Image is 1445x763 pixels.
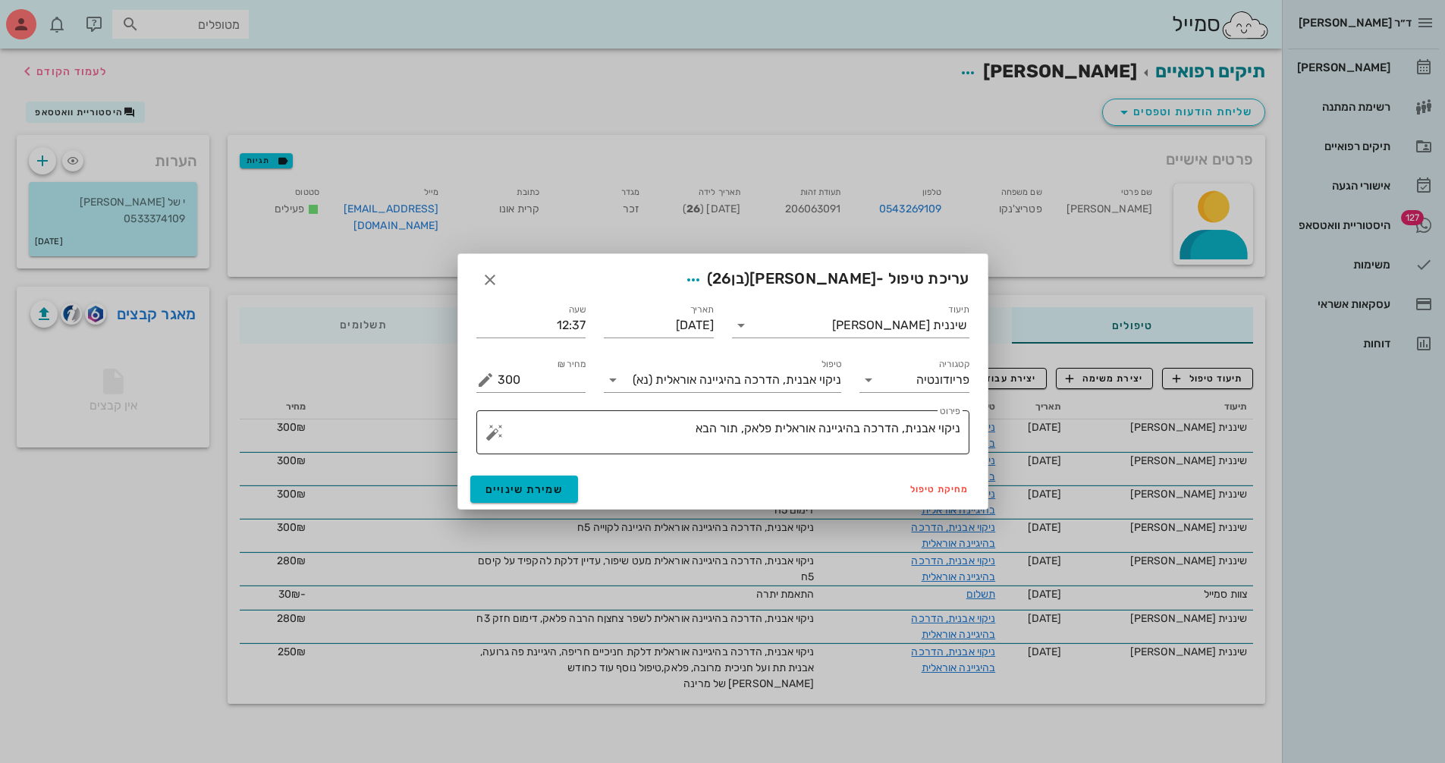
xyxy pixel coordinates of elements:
label: מחיר ₪ [558,359,586,370]
span: (בן ) [707,269,750,287]
label: טיפול [821,359,841,370]
label: תיעוד [948,304,969,316]
label: תאריך [690,304,714,316]
span: 26 [712,269,732,287]
div: שיננית [PERSON_NAME] [832,319,966,332]
button: מחיקת טיפול [904,479,975,500]
span: [PERSON_NAME] [749,269,876,287]
label: פירוט [940,406,960,417]
span: מחיקת טיפול [910,484,969,495]
button: מחיר ₪ appended action [476,371,495,389]
div: תיעודשיננית [PERSON_NAME] [732,313,969,338]
label: קטגוריה [938,359,969,370]
span: (נא) [633,373,652,387]
button: שמירת שינויים [470,476,579,503]
span: ניקוי אבנית, הדרכה בהיגיינה אוראלית [655,373,841,387]
span: עריכת טיפול - [680,266,969,294]
span: שמירת שינויים [485,483,564,496]
label: שעה [569,304,586,316]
